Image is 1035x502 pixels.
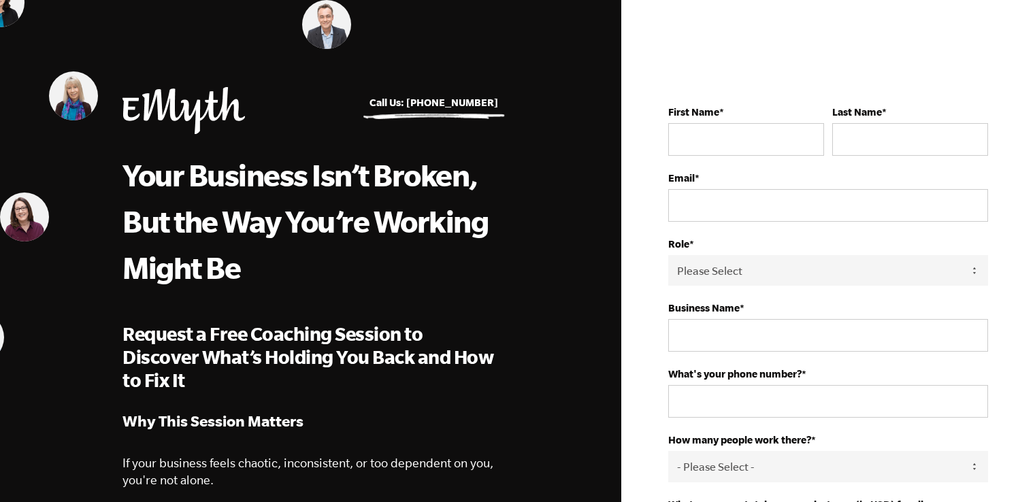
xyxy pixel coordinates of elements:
[369,97,498,108] a: Call Us: [PHONE_NUMBER]
[668,106,719,118] strong: First Name
[668,302,740,314] strong: Business Name
[122,323,493,390] span: Request a Free Coaching Session to Discover What’s Holding You Back and How to Fix It
[668,238,689,250] strong: Role
[122,87,245,134] img: EMyth
[832,106,882,118] strong: Last Name
[122,456,493,487] span: If your business feels chaotic, inconsistent, or too dependent on you, you're not alone.
[122,158,488,284] span: Your Business Isn’t Broken, But the Way You’re Working Might Be
[122,412,303,429] strong: Why This Session Matters
[668,172,695,184] strong: Email
[668,368,802,380] strong: What's your phone number?
[967,437,1035,502] iframe: Chat Widget
[49,71,98,120] img: Mary Rydman, EMyth Business Coach
[668,434,811,446] strong: How many people work there?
